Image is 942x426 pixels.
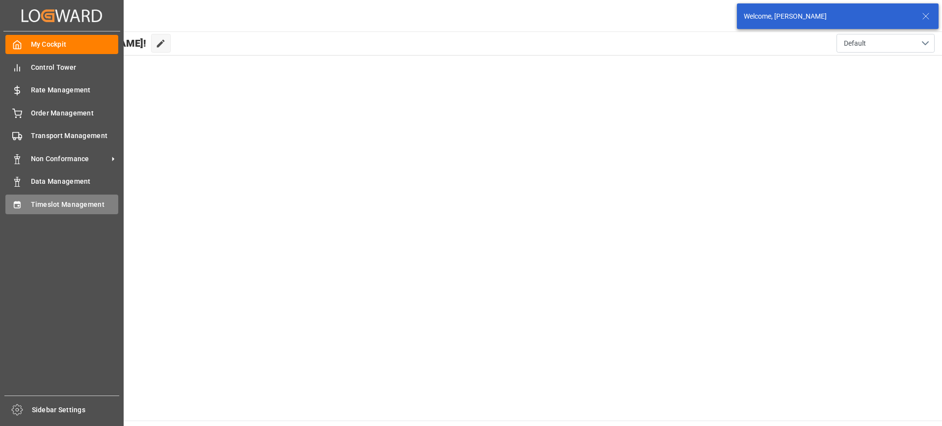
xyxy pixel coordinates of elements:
[744,11,913,22] div: Welcome, [PERSON_NAME]
[5,126,118,145] a: Transport Management
[31,154,108,164] span: Non Conformance
[31,176,119,187] span: Data Management
[31,39,119,50] span: My Cockpit
[837,34,935,53] button: open menu
[5,81,118,100] a: Rate Management
[5,35,118,54] a: My Cockpit
[32,405,120,415] span: Sidebar Settings
[31,85,119,95] span: Rate Management
[5,172,118,191] a: Data Management
[5,195,118,214] a: Timeslot Management
[31,62,119,73] span: Control Tower
[41,34,146,53] span: Hello [PERSON_NAME]!
[844,38,866,49] span: Default
[31,131,119,141] span: Transport Management
[5,57,118,77] a: Control Tower
[5,103,118,122] a: Order Management
[31,199,119,210] span: Timeslot Management
[31,108,119,118] span: Order Management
